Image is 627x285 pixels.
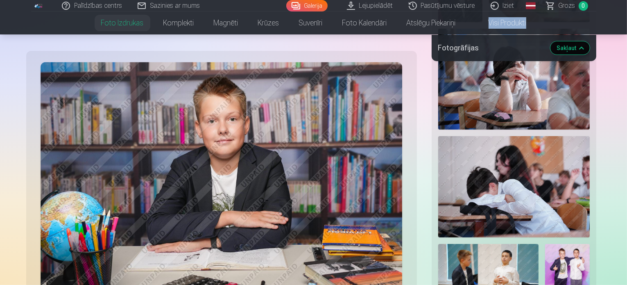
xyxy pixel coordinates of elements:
a: Foto kalendāri [333,11,397,34]
a: Suvenīri [289,11,333,34]
h5: Fotogrāfijas [438,42,544,53]
a: Foto izdrukas [91,11,154,34]
img: /fa1 [34,3,43,8]
a: Krūzes [248,11,289,34]
button: Sakļaut [550,41,590,54]
a: Atslēgu piekariņi [397,11,466,34]
a: Komplekti [154,11,204,34]
span: Grozs [559,1,575,11]
a: Magnēti [204,11,248,34]
span: 0 [579,1,588,11]
a: Visi produkti [466,11,536,34]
